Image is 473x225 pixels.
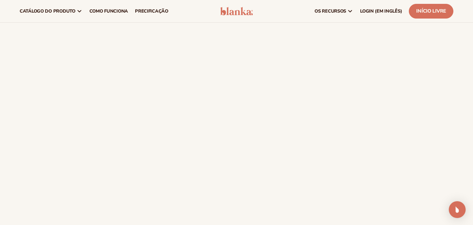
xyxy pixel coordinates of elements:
span: LOGIN (em inglês) [360,8,402,14]
span: catálogo do produto [20,8,75,14]
span: precificação [135,8,168,14]
span: Como funciona [89,8,128,14]
img: Logotipo [220,7,253,15]
div: Aberto Intercom Messenger [449,201,466,218]
a: Início livre [409,4,453,19]
span: Os recursos [315,8,346,14]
